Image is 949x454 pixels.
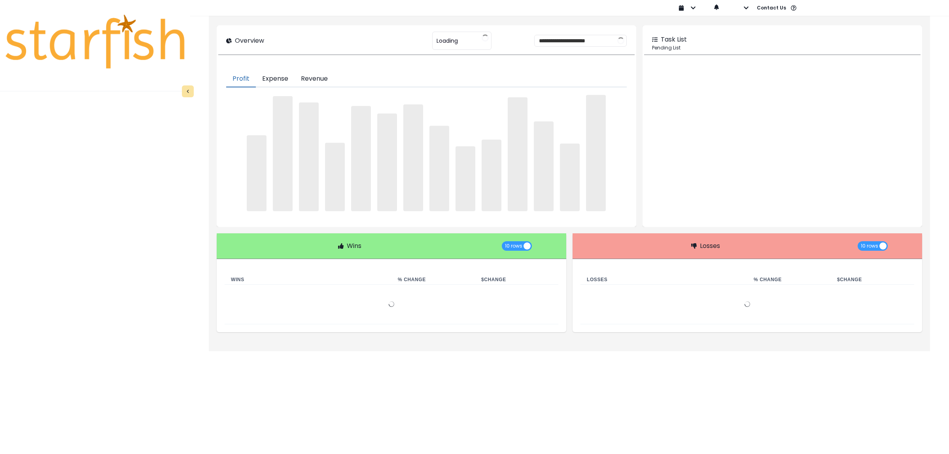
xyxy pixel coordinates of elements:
[700,241,720,251] p: Losses
[391,275,475,285] th: % Change
[377,114,397,211] span: ‌
[256,71,295,87] button: Expense
[456,146,475,211] span: ‌
[325,143,345,211] span: ‌
[534,121,554,211] span: ‌
[403,104,423,211] span: ‌
[580,275,747,285] th: Losses
[247,135,267,211] span: ‌
[505,241,522,251] span: 10 rows
[861,241,878,251] span: 10 rows
[508,97,527,211] span: ‌
[429,126,449,211] span: ‌
[831,275,914,285] th: $ Change
[661,35,687,44] p: Task List
[560,144,580,211] span: ‌
[226,71,256,87] button: Profit
[482,140,501,211] span: ‌
[747,275,831,285] th: % Change
[273,96,293,211] span: ‌
[586,95,606,211] span: ‌
[475,275,558,285] th: $ Change
[225,275,391,285] th: Wins
[235,36,264,45] p: Overview
[295,71,334,87] button: Revenue
[347,241,361,251] p: Wins
[299,102,319,211] span: ‌
[437,32,458,49] span: Loading
[652,44,913,51] p: Pending List
[351,106,371,211] span: ‌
